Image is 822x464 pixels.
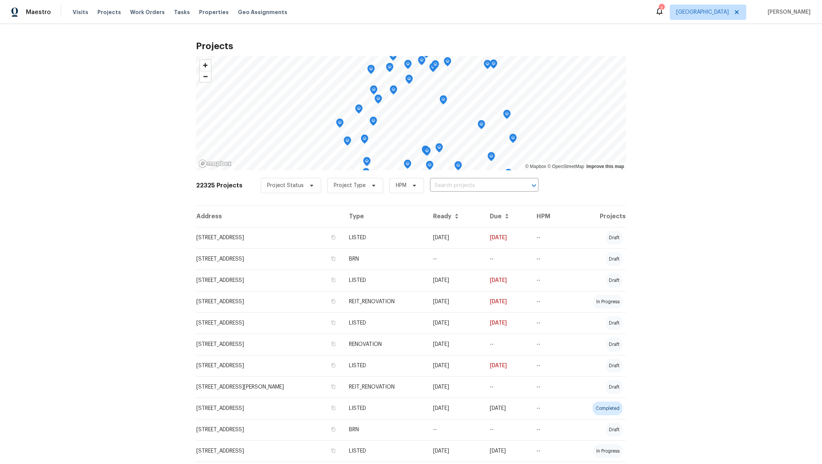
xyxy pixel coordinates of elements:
[196,419,343,440] td: [STREET_ADDRESS]
[547,164,584,169] a: OpenStreetMap
[198,159,232,168] a: Mapbox homepage
[404,160,411,171] div: Map marker
[659,5,664,12] div: 2
[530,291,568,312] td: --
[196,270,343,291] td: [STREET_ADDRESS]
[530,376,568,398] td: --
[593,402,623,415] div: completed
[343,398,427,419] td: LISTED
[430,180,517,192] input: Search projects
[330,298,337,305] button: Copy Address
[343,376,427,398] td: REIT_RENOVATION
[484,206,531,227] th: Due
[405,75,413,86] div: Map marker
[362,168,370,180] div: Map marker
[396,182,406,189] span: HPM
[454,161,462,173] div: Map marker
[530,227,568,248] td: --
[196,42,626,50] h2: Projects
[330,426,337,433] button: Copy Address
[427,291,484,312] td: [DATE]
[267,182,304,189] span: Project Status
[440,95,447,107] div: Map marker
[432,60,439,72] div: Map marker
[530,312,568,334] td: --
[343,355,427,376] td: LISTED
[530,355,568,376] td: --
[606,338,623,351] div: draft
[370,85,378,97] div: Map marker
[386,63,393,75] div: Map marker
[196,182,242,189] h2: 22325 Projects
[174,10,190,15] span: Tasks
[374,94,382,106] div: Map marker
[606,252,623,266] div: draft
[490,59,497,71] div: Map marker
[487,152,495,164] div: Map marker
[334,182,366,189] span: Project Type
[343,291,427,312] td: REIT_RENOVATION
[361,134,368,146] div: Map marker
[343,419,427,440] td: BRN
[196,56,626,170] canvas: Map
[427,398,484,419] td: [DATE]
[676,8,729,16] span: [GEOGRAPHIC_DATA]
[484,60,491,72] div: Map marker
[427,355,484,376] td: [DATE]
[343,334,427,355] td: RENOVATION
[404,60,412,72] div: Map marker
[238,8,287,16] span: Geo Assignments
[73,8,88,16] span: Visits
[484,419,531,440] td: --
[355,104,363,116] div: Map marker
[330,405,337,411] button: Copy Address
[593,295,623,309] div: in progress
[765,8,811,16] span: [PERSON_NAME]
[530,270,568,291] td: --
[606,274,623,287] div: draft
[484,270,531,291] td: [DATE]
[427,227,484,248] td: [DATE]
[196,248,343,270] td: [STREET_ADDRESS]
[484,440,531,462] td: [DATE]
[484,248,531,270] td: --
[525,164,546,169] a: Mapbox
[196,206,343,227] th: Address
[330,383,337,390] button: Copy Address
[586,164,624,169] a: Improve this map
[503,110,511,122] div: Map marker
[427,334,484,355] td: [DATE]
[343,227,427,248] td: LISTED
[26,8,51,16] span: Maestro
[330,362,337,369] button: Copy Address
[196,440,343,462] td: [STREET_ADDRESS]
[423,147,431,158] div: Map marker
[484,376,531,398] td: --
[530,398,568,419] td: --
[606,423,623,437] div: draft
[484,355,531,376] td: [DATE]
[530,419,568,440] td: --
[330,255,337,262] button: Copy Address
[422,146,429,157] div: Map marker
[363,157,371,169] div: Map marker
[530,248,568,270] td: --
[196,227,343,248] td: [STREET_ADDRESS]
[529,180,539,191] button: Open
[330,341,337,347] button: Copy Address
[343,206,427,227] th: Type
[336,118,344,130] div: Map marker
[426,161,433,173] div: Map marker
[390,85,397,97] div: Map marker
[427,248,484,270] td: --
[200,60,211,71] span: Zoom in
[97,8,121,16] span: Projects
[427,419,484,440] td: --
[130,8,165,16] span: Work Orders
[200,71,211,82] span: Zoom out
[427,312,484,334] td: [DATE]
[569,206,626,227] th: Projects
[196,312,343,334] td: [STREET_ADDRESS]
[478,120,485,132] div: Map marker
[427,270,484,291] td: [DATE]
